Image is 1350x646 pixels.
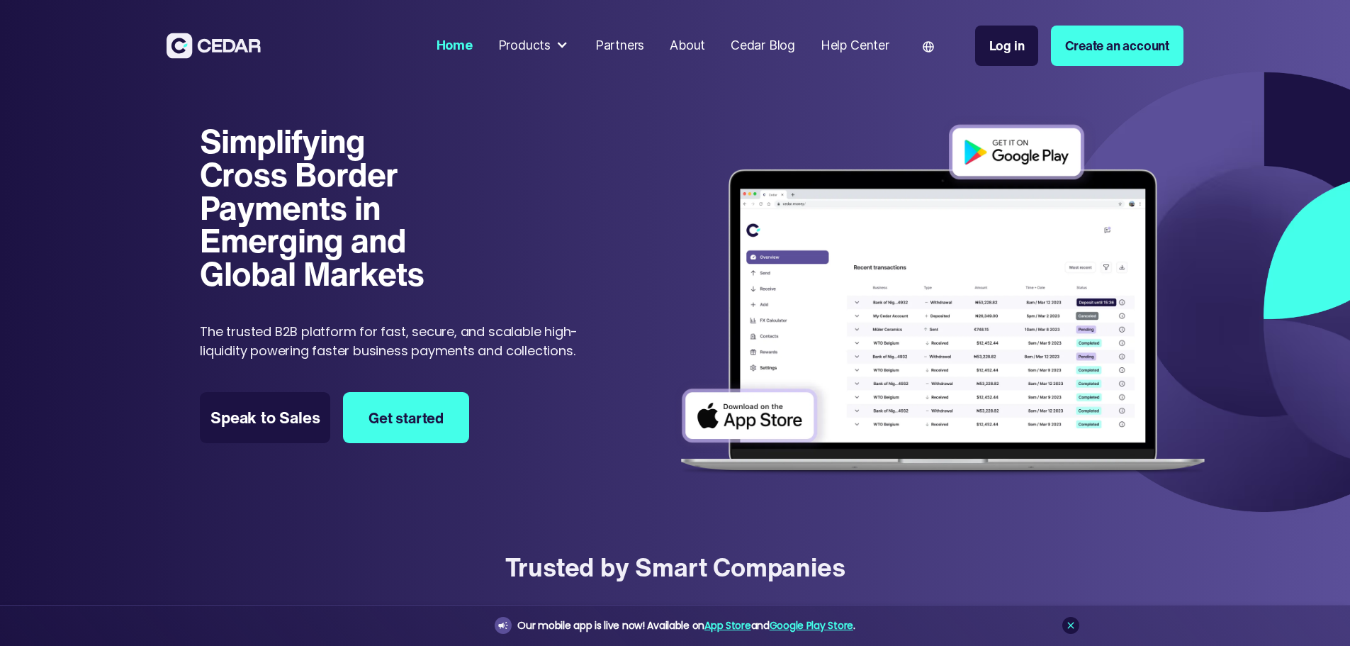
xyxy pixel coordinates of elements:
a: Help Center [814,29,896,62]
p: The trusted B2B platform for fast, secure, and scalable high-liquidity powering faster business p... [200,322,605,360]
a: Partners [589,29,651,62]
div: Help Center [821,36,889,55]
img: Dashboard of transactions [669,114,1217,487]
img: announcement [497,620,509,631]
div: Cedar Blog [731,36,795,55]
h1: Simplifying Cross Border Payments in Emerging and Global Markets [200,125,443,290]
div: Partners [595,36,644,55]
div: Log in [989,36,1025,55]
div: Our mobile app is live now! Available on and . [517,617,855,635]
div: Products [492,30,576,62]
a: Log in [975,26,1039,66]
div: Home [437,36,473,55]
a: Google Play Store [770,618,853,633]
a: Speak to Sales [200,392,330,443]
a: Get started [343,392,469,443]
a: Home [430,29,479,62]
a: Cedar Blog [724,29,801,62]
a: Create an account [1051,26,1183,66]
img: world icon [923,41,934,52]
a: App Store [704,618,750,633]
div: Products [498,36,551,55]
a: About [663,29,711,62]
div: About [670,36,705,55]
